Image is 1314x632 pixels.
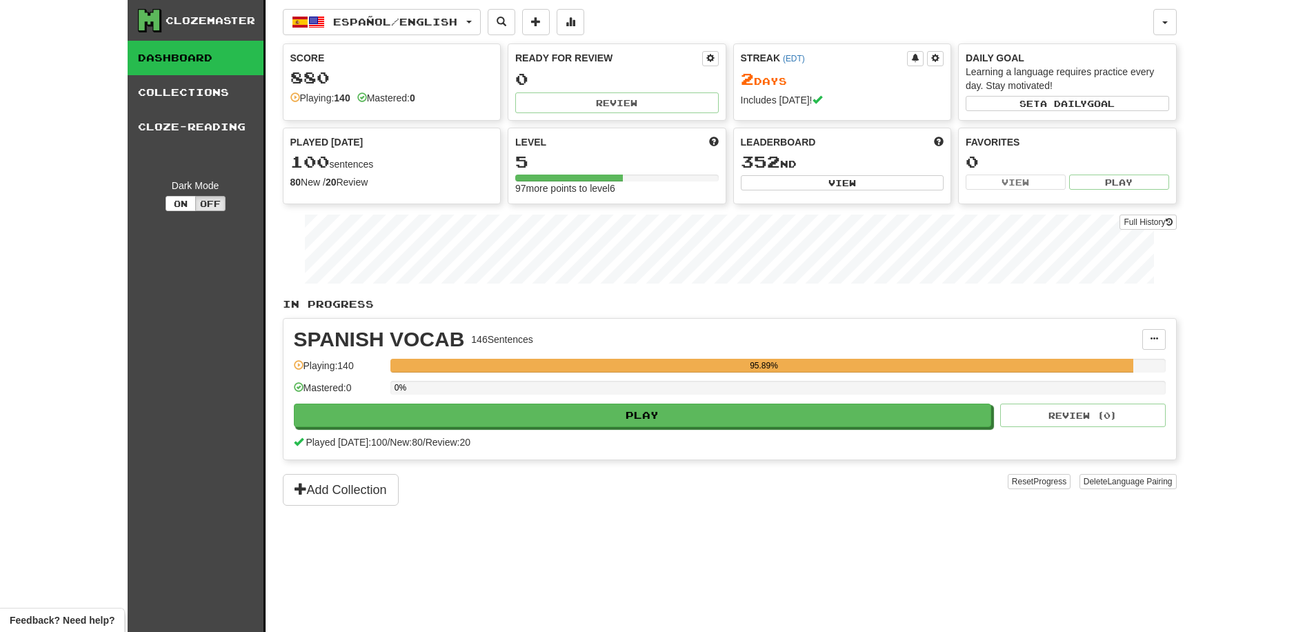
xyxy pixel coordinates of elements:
[423,437,426,448] span: /
[515,51,702,65] div: Ready for Review
[334,92,350,103] strong: 140
[128,41,263,75] a: Dashboard
[557,9,584,35] button: More stats
[1033,477,1066,486] span: Progress
[966,65,1169,92] div: Learning a language requires practice every day. Stay motivated!
[326,177,337,188] strong: 20
[357,91,415,105] div: Mastered:
[128,75,263,110] a: Collections
[1069,175,1169,190] button: Play
[410,92,415,103] strong: 0
[395,359,1134,373] div: 95.89%
[515,181,719,195] div: 97 more points to level 6
[306,437,387,448] span: Played [DATE]: 100
[290,91,350,105] div: Playing:
[290,69,494,86] div: 880
[290,175,494,189] div: New / Review
[1119,215,1176,230] a: Full History
[741,70,944,88] div: Day s
[10,613,115,627] span: Open feedback widget
[294,359,384,382] div: Playing: 140
[515,153,719,170] div: 5
[1000,404,1166,427] button: Review (0)
[966,51,1169,65] div: Daily Goal
[333,16,457,28] span: Español / English
[522,9,550,35] button: Add sentence to collection
[166,14,255,28] div: Clozemaster
[294,404,992,427] button: Play
[966,135,1169,149] div: Favorites
[966,175,1066,190] button: View
[390,437,422,448] span: New: 80
[387,437,390,448] span: /
[515,70,719,88] div: 0
[166,196,196,211] button: On
[1008,474,1071,489] button: ResetProgress
[515,135,546,149] span: Level
[290,152,330,171] span: 100
[290,135,364,149] span: Played [DATE]
[515,92,719,113] button: Review
[471,333,533,346] div: 146 Sentences
[290,177,301,188] strong: 80
[426,437,470,448] span: Review: 20
[741,175,944,190] button: View
[138,179,253,192] div: Dark Mode
[709,135,719,149] span: Score more points to level up
[290,51,494,65] div: Score
[934,135,944,149] span: This week in points, UTC
[195,196,226,211] button: Off
[741,93,944,107] div: Includes [DATE]!
[741,153,944,171] div: nd
[488,9,515,35] button: Search sentences
[783,54,805,63] a: (EDT)
[741,51,908,65] div: Streak
[283,474,399,506] button: Add Collection
[741,135,816,149] span: Leaderboard
[294,329,465,350] div: SPANISH VOCAB
[741,69,754,88] span: 2
[966,96,1169,111] button: Seta dailygoal
[283,9,481,35] button: Español/English
[294,381,384,404] div: Mastered: 0
[290,153,494,171] div: sentences
[1079,474,1177,489] button: DeleteLanguage Pairing
[1040,99,1087,108] span: a daily
[283,297,1177,311] p: In Progress
[128,110,263,144] a: Cloze-Reading
[741,152,780,171] span: 352
[1107,477,1172,486] span: Language Pairing
[966,153,1169,170] div: 0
